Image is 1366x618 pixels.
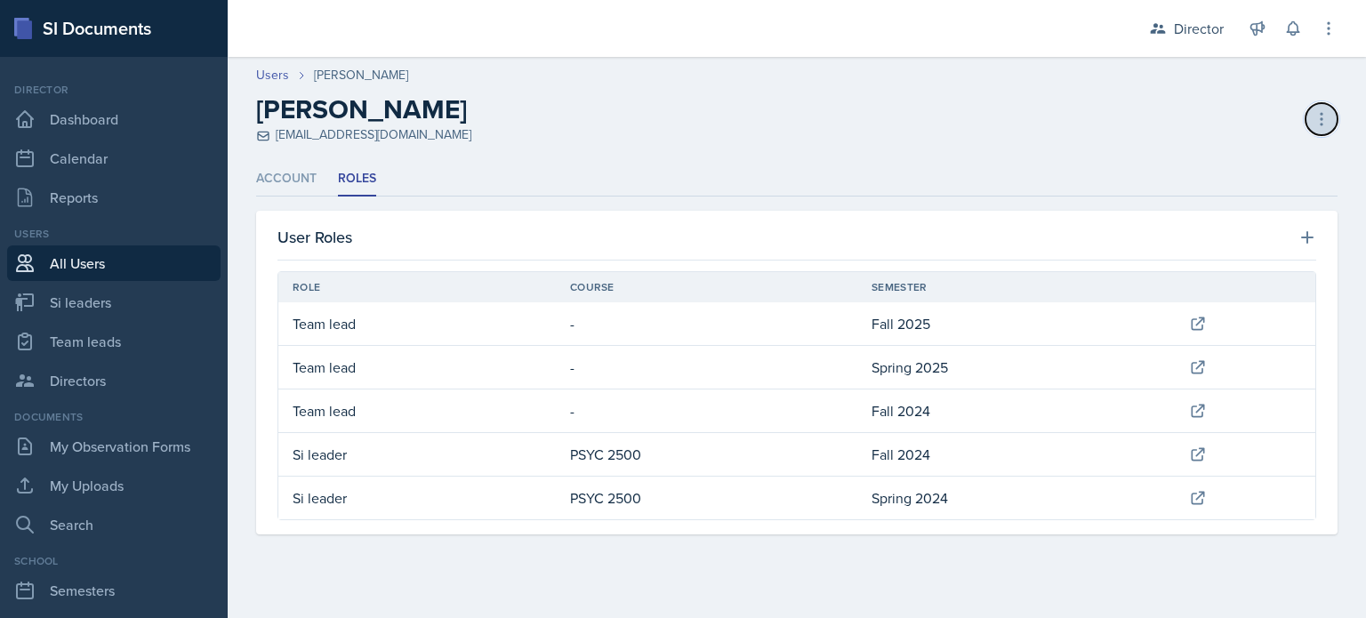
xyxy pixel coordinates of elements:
[278,389,556,433] td: Team lead
[7,409,221,425] div: Documents
[338,162,376,197] li: Roles
[857,433,1175,477] td: Fall 2024
[278,302,556,346] td: Team lead
[7,285,221,320] a: Si leaders
[556,477,857,519] td: PSYC 2500
[857,389,1175,433] td: Fall 2024
[7,573,221,608] a: Semesters
[556,302,857,346] td: -
[857,477,1175,519] td: Spring 2024
[556,272,857,302] th: Course
[256,66,289,84] a: Users
[7,82,221,98] div: Director
[857,272,1175,302] th: Semester
[277,225,352,249] h3: User Roles
[256,93,467,125] h2: [PERSON_NAME]
[278,433,556,477] td: Si leader
[7,363,221,398] a: Directors
[857,302,1175,346] td: Fall 2025
[314,66,408,84] div: [PERSON_NAME]
[7,468,221,503] a: My Uploads
[857,346,1175,389] td: Spring 2025
[1174,18,1224,39] div: Director
[256,125,471,144] div: [EMAIL_ADDRESS][DOMAIN_NAME]
[556,389,857,433] td: -
[278,477,556,519] td: Si leader
[7,140,221,176] a: Calendar
[278,272,556,302] th: Role
[7,324,221,359] a: Team leads
[7,101,221,137] a: Dashboard
[7,429,221,464] a: My Observation Forms
[556,346,857,389] td: -
[556,433,857,477] td: PSYC 2500
[7,226,221,242] div: Users
[7,507,221,542] a: Search
[278,346,556,389] td: Team lead
[7,553,221,569] div: School
[7,245,221,281] a: All Users
[256,162,317,197] li: Account
[7,180,221,215] a: Reports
